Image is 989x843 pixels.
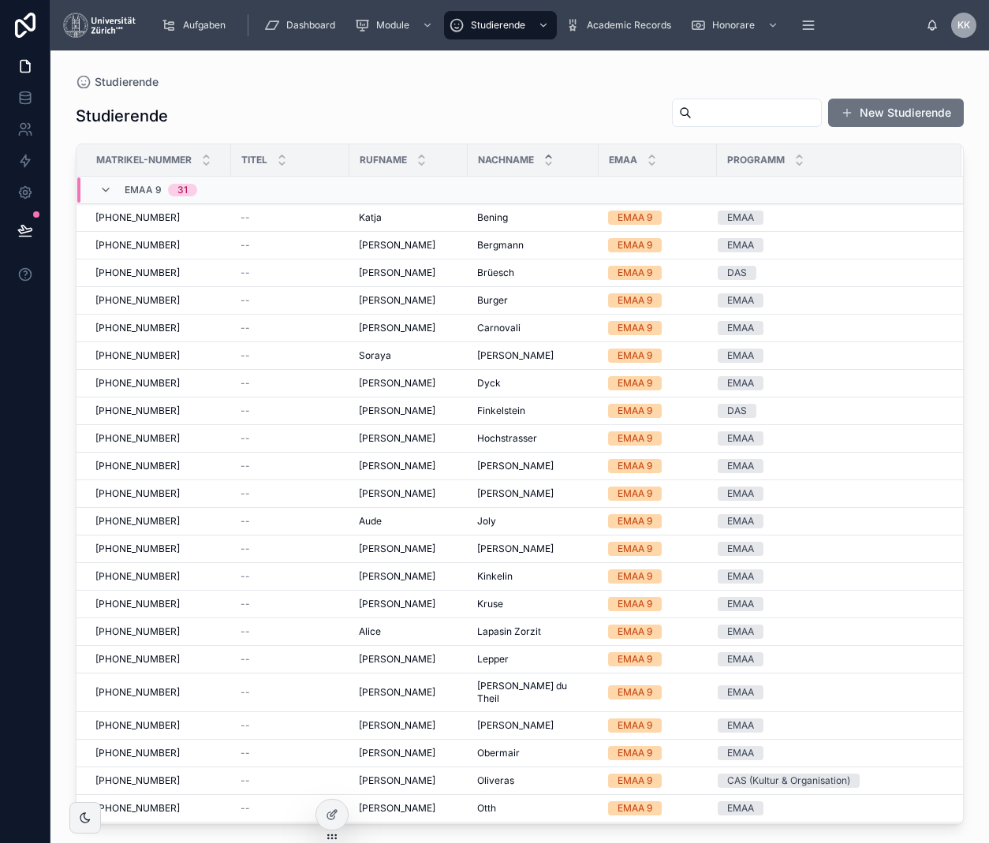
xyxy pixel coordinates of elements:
[259,11,346,39] a: Dashboard
[95,515,180,528] span: [PHONE_NUMBER]
[177,184,188,196] div: 31
[359,460,435,472] span: [PERSON_NAME]
[95,598,222,610] a: [PHONE_NUMBER]
[95,405,222,417] a: [PHONE_NUMBER]
[241,294,340,307] a: --
[727,514,754,528] div: EMAA
[718,266,942,280] a: DAS
[95,239,180,252] span: [PHONE_NUMBER]
[718,718,942,733] a: EMAA
[477,377,501,390] span: Dyck
[95,487,180,500] span: [PHONE_NUMBER]
[609,154,637,166] span: EMAA
[727,625,754,639] div: EMAA
[608,514,707,528] a: EMAA 9
[727,404,747,418] div: DAS
[718,487,942,501] a: EMAA
[359,377,458,390] a: [PERSON_NAME]
[477,802,589,815] a: Otth
[359,405,458,417] a: [PERSON_NAME]
[241,322,340,334] a: --
[95,747,180,759] span: [PHONE_NUMBER]
[608,746,707,760] a: EMAA 9
[241,719,340,732] a: --
[241,515,250,528] span: --
[241,211,340,224] a: --
[241,653,340,666] a: --
[618,542,652,556] div: EMAA 9
[618,266,652,280] div: EMAA 9
[718,774,942,788] a: CAS (Kultur & Organisation)
[727,349,754,363] div: EMAA
[477,487,554,500] span: [PERSON_NAME]
[359,322,458,334] a: [PERSON_NAME]
[608,293,707,308] a: EMAA 9
[241,154,267,166] span: Titel
[718,349,942,363] a: EMAA
[608,266,707,280] a: EMAA 9
[359,719,458,732] a: [PERSON_NAME]
[727,238,754,252] div: EMAA
[241,719,250,732] span: --
[608,431,707,446] a: EMAA 9
[477,625,541,638] span: Lapasin Zorzit
[444,11,557,39] a: Studierende
[241,653,250,666] span: --
[95,267,180,279] span: [PHONE_NUMBER]
[95,802,222,815] a: [PHONE_NUMBER]
[618,801,652,815] div: EMAA 9
[608,404,707,418] a: EMAA 9
[241,267,340,279] a: --
[685,11,786,39] a: Honorare
[359,294,435,307] span: [PERSON_NAME]
[95,267,222,279] a: [PHONE_NUMBER]
[241,460,340,472] a: --
[359,719,435,732] span: [PERSON_NAME]
[477,211,589,224] a: Bening
[712,19,755,32] span: Honorare
[718,321,942,335] a: EMAA
[359,487,458,500] a: [PERSON_NAME]
[125,184,162,196] span: EMAA 9
[241,487,340,500] a: --
[477,543,589,555] a: [PERSON_NAME]
[241,747,340,759] a: --
[241,686,340,699] a: --
[95,432,180,445] span: [PHONE_NUMBER]
[608,487,707,501] a: EMAA 9
[477,460,589,472] a: [PERSON_NAME]
[241,515,340,528] a: --
[95,719,222,732] a: [PHONE_NUMBER]
[95,515,222,528] a: [PHONE_NUMBER]
[618,746,652,760] div: EMAA 9
[727,487,754,501] div: EMAA
[359,349,458,362] a: Soraya
[727,774,850,788] div: CAS (Kultur & Organisation)
[241,349,250,362] span: --
[349,11,441,39] a: Module
[241,747,250,759] span: --
[359,686,458,699] a: [PERSON_NAME]
[477,322,521,334] span: Carnovali
[241,802,340,815] a: --
[718,597,942,611] a: EMAA
[359,625,381,638] span: Alice
[359,774,435,787] span: [PERSON_NAME]
[718,431,942,446] a: EMAA
[618,211,652,225] div: EMAA 9
[477,432,537,445] span: Hochstrasser
[608,211,707,225] a: EMAA 9
[618,625,652,639] div: EMAA 9
[477,405,589,417] a: Finkelstein
[608,625,707,639] a: EMAA 9
[359,625,458,638] a: Alice
[359,267,458,279] a: [PERSON_NAME]
[95,653,222,666] a: [PHONE_NUMBER]
[727,154,785,166] span: Programm
[95,686,222,699] a: [PHONE_NUMBER]
[618,774,652,788] div: EMAA 9
[359,543,435,555] span: [PERSON_NAME]
[718,746,942,760] a: EMAA
[608,321,707,335] a: EMAA 9
[477,460,554,472] span: [PERSON_NAME]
